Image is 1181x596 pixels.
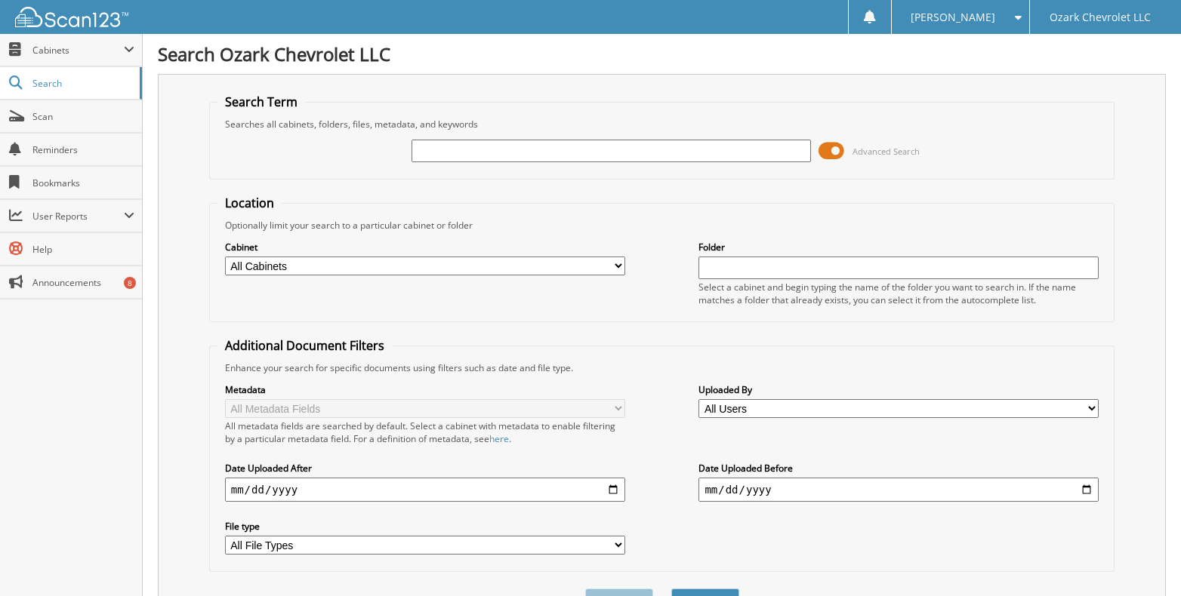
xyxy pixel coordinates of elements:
[225,462,625,475] label: Date Uploaded After
[32,143,134,156] span: Reminders
[32,77,132,90] span: Search
[32,44,124,57] span: Cabinets
[32,210,124,223] span: User Reports
[698,383,1099,396] label: Uploaded By
[698,241,1099,253] label: Folder
[489,432,509,445] a: here
[698,478,1099,502] input: end
[217,361,1107,374] div: Enhance your search for specific documents using filters such as date and file type.
[217,118,1107,131] div: Searches all cabinets, folders, files, metadata, and keywords
[217,94,305,110] legend: Search Term
[225,520,625,533] label: File type
[158,41,1166,66] h1: Search Ozark Chevrolet LLC
[124,277,136,289] div: 8
[15,7,128,27] img: scan123-logo-white.svg
[853,146,920,157] span: Advanced Search
[217,337,392,354] legend: Additional Document Filters
[698,281,1099,306] div: Select a cabinet and begin typing the name of the folder you want to search in. If the name match...
[225,241,625,253] label: Cabinet
[698,462,1099,475] label: Date Uploaded Before
[225,478,625,502] input: start
[911,13,995,22] span: [PERSON_NAME]
[1050,13,1151,22] span: Ozark Chevrolet LLC
[217,195,282,211] legend: Location
[32,110,134,123] span: Scan
[32,243,134,256] span: Help
[32,276,134,289] span: Announcements
[217,219,1107,232] div: Optionally limit your search to a particular cabinet or folder
[225,383,625,396] label: Metadata
[225,419,625,445] div: All metadata fields are searched by default. Select a cabinet with metadata to enable filtering b...
[32,177,134,189] span: Bookmarks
